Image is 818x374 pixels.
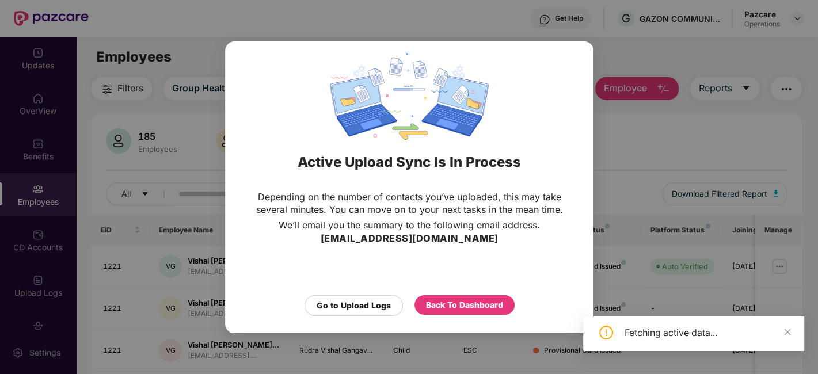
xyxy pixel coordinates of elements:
p: Depending on the number of contacts you’ve uploaded, this may take several minutes. You can move ... [248,190,570,216]
span: close [783,328,792,336]
span: exclamation-circle [599,326,613,339]
div: Go to Upload Logs [316,299,390,311]
p: We’ll email you the summary to the following email address. [279,219,540,231]
div: Fetching active data... [625,326,790,339]
div: Back To Dashboard [425,298,503,311]
div: Active Upload Sync Is In Process [239,140,579,185]
h3: [EMAIL_ADDRESS][DOMAIN_NAME] [320,231,498,246]
img: svg+xml;base64,PHN2ZyBpZD0iRGF0YV9zeW5jaW5nIiB4bWxucz0iaHR0cDovL3d3dy53My5vcmcvMjAwMC9zdmciIHdpZH... [329,53,488,140]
